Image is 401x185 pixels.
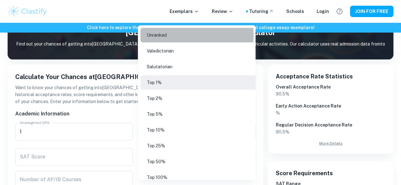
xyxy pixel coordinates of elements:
li: Top 25% [140,139,258,153]
li: Valedictorian [140,44,258,58]
li: Top 5% [140,107,258,121]
li: Salutatorian [140,59,258,74]
li: Top 10% [140,123,258,137]
li: Top 100% [140,170,258,185]
li: Unranked [140,28,258,42]
li: Top 50% [140,154,258,169]
li: Top 1% [140,75,258,90]
li: Top 2% [140,91,258,106]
